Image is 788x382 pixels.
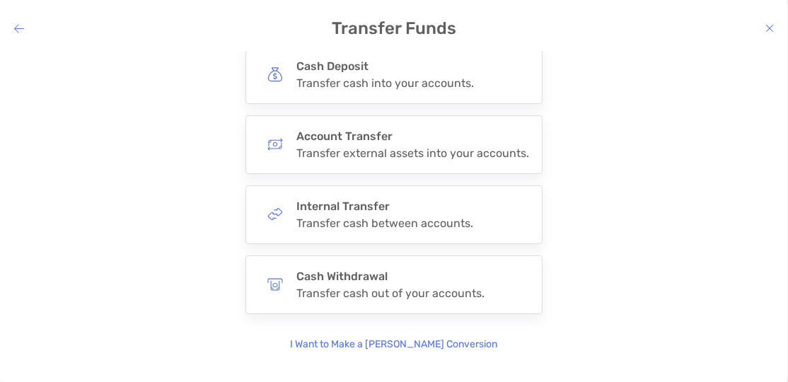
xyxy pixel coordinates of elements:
[296,199,473,213] h4: Internal Transfer
[291,337,498,352] p: I Want to Make a [PERSON_NAME] Conversion
[296,129,529,143] h4: Account Transfer
[267,277,283,292] img: button icon
[296,216,473,230] div: Transfer cash between accounts.
[296,76,474,90] div: Transfer cash into your accounts.
[296,59,474,73] h4: Cash Deposit
[267,137,283,152] img: button icon
[267,66,283,82] img: button icon
[296,146,529,160] div: Transfer external assets into your accounts.
[296,286,485,300] div: Transfer cash out of your accounts.
[296,270,485,283] h4: Cash Withdrawal
[267,207,283,222] img: button icon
